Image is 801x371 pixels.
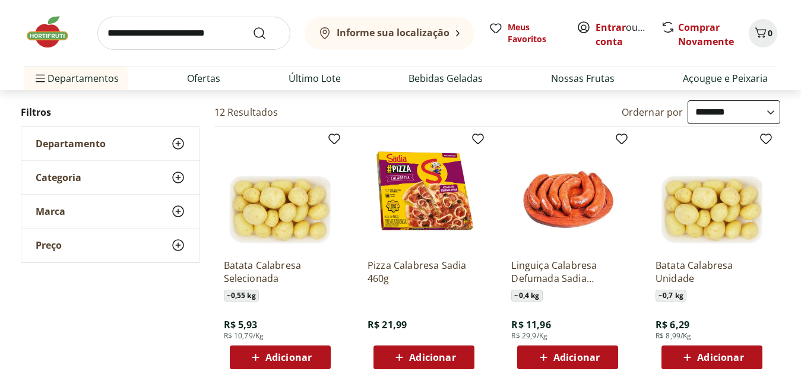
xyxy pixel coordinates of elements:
[21,195,200,228] button: Marca
[305,17,474,50] button: Informe sua localização
[678,21,734,48] a: Comprar Novamente
[373,345,474,369] button: Adicionar
[622,106,683,119] label: Ordernar por
[551,71,615,85] a: Nossas Frutas
[749,19,777,47] button: Carrinho
[224,259,337,285] a: Batata Calabresa Selecionada
[252,26,281,40] button: Submit Search
[511,259,624,285] a: Linguiça Calabresa Defumada Sadia Perdigão
[224,137,337,249] img: Batata Calabresa Selecionada
[596,21,626,34] a: Entrar
[697,353,743,362] span: Adicionar
[21,229,200,262] button: Preço
[265,353,312,362] span: Adicionar
[36,239,62,251] span: Preço
[656,290,686,302] span: ~ 0,7 kg
[517,345,618,369] button: Adicionar
[33,64,48,93] button: Menu
[230,345,331,369] button: Adicionar
[36,138,106,150] span: Departamento
[596,20,648,49] span: ou
[511,290,542,302] span: ~ 0,4 kg
[768,27,772,39] span: 0
[511,318,550,331] span: R$ 11,96
[368,318,407,331] span: R$ 21,99
[21,161,200,194] button: Categoria
[508,21,562,45] span: Meus Favoritos
[97,17,290,50] input: search
[656,318,689,331] span: R$ 6,29
[596,21,661,48] a: Criar conta
[36,205,65,217] span: Marca
[21,100,200,124] h2: Filtros
[368,137,480,249] img: Pizza Calabresa Sadia 460g
[224,290,259,302] span: ~ 0,55 kg
[409,71,483,85] a: Bebidas Geladas
[489,21,562,45] a: Meus Favoritos
[656,137,768,249] img: Batata Calabresa Unidade
[21,127,200,160] button: Departamento
[224,331,264,341] span: R$ 10,79/Kg
[656,259,768,285] a: Batata Calabresa Unidade
[511,137,624,249] img: Linguiça Calabresa Defumada Sadia Perdigão
[337,26,449,39] b: Informe sua localização
[683,71,768,85] a: Açougue e Peixaria
[214,106,278,119] h2: 12 Resultados
[36,172,81,183] span: Categoria
[187,71,220,85] a: Ofertas
[553,353,600,362] span: Adicionar
[33,64,119,93] span: Departamentos
[368,259,480,285] a: Pizza Calabresa Sadia 460g
[24,14,83,50] img: Hortifruti
[224,318,258,331] span: R$ 5,93
[656,331,692,341] span: R$ 8,99/Kg
[409,353,455,362] span: Adicionar
[661,345,762,369] button: Adicionar
[289,71,341,85] a: Último Lote
[511,331,547,341] span: R$ 29,9/Kg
